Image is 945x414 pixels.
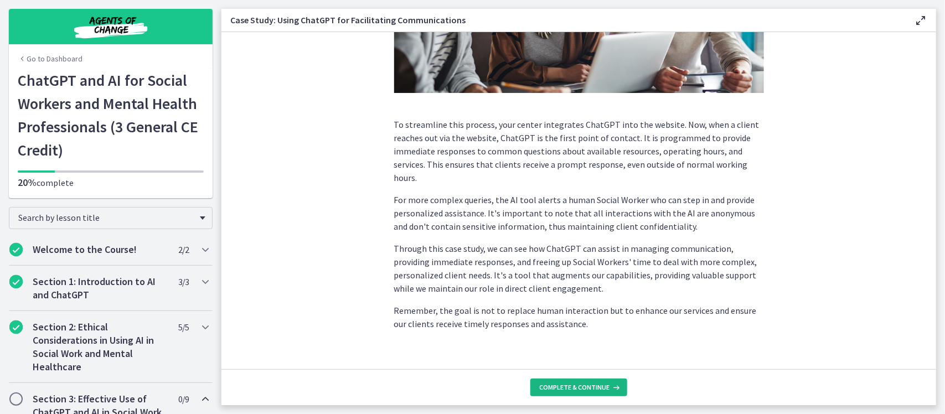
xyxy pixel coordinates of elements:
p: complete [18,176,204,189]
p: For more complex queries, the AI tool alerts a human Social Worker who can step in and provide pe... [394,193,764,233]
h2: Welcome to the Course! [33,243,168,256]
button: Complete & continue [530,379,627,396]
i: Completed [9,320,23,334]
span: 0 / 9 [178,392,189,406]
h1: ChatGPT and AI for Social Workers and Mental Health Professionals (3 General CE Credit) [18,69,204,162]
div: Search by lesson title [9,207,213,229]
a: Go to Dashboard [18,53,82,64]
p: Remember, the goal is not to replace human interaction but to enhance our services and ensure our... [394,304,764,330]
i: Completed [9,243,23,256]
h3: Case Study: Using ChatGPT for Facilitating Communications [230,13,896,27]
p: To streamline this process, your center integrates ChatGPT into the website. Now, when a client r... [394,118,764,184]
h2: Section 2: Ethical Considerations in Using AI in Social Work and Mental Healthcare [33,320,168,374]
h2: Section 1: Introduction to AI and ChatGPT [33,275,168,302]
span: 20% [18,176,37,189]
p: Through this case study, we can see how ChatGPT can assist in managing communication, providing i... [394,242,764,295]
span: 2 / 2 [178,243,189,256]
span: Search by lesson title [18,212,194,223]
span: Complete & continue [539,383,610,392]
i: Completed [9,275,23,288]
img: Agents of Change [44,13,177,40]
span: 3 / 3 [178,275,189,288]
span: 5 / 5 [178,320,189,334]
